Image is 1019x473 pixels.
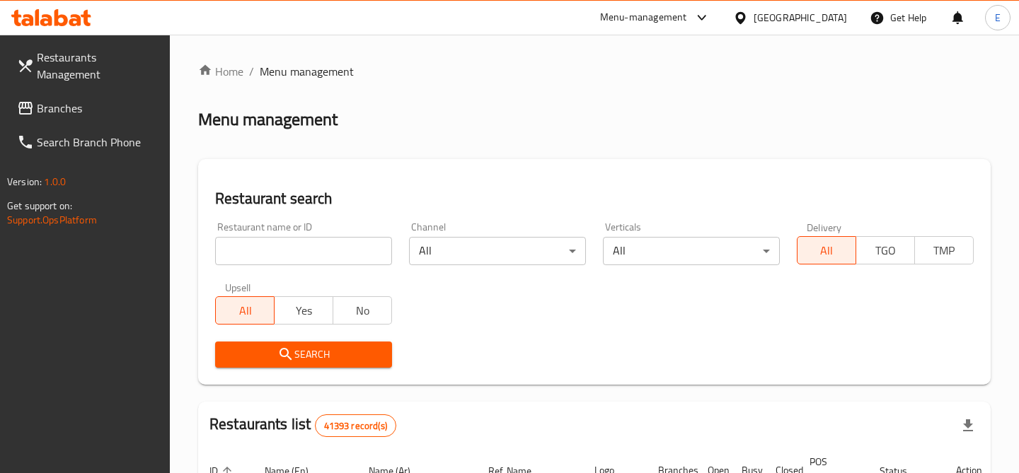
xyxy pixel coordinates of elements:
h2: Restaurants list [209,414,396,437]
h2: Menu management [198,108,338,131]
span: 1.0.0 [44,173,66,191]
input: Search for restaurant name or ID.. [215,237,392,265]
span: 41393 record(s) [316,419,396,433]
nav: breadcrumb [198,63,991,80]
div: Menu-management [600,9,687,26]
button: Yes [274,296,333,325]
a: Support.OpsPlatform [7,211,97,229]
span: TGO [862,240,909,261]
button: TMP [914,236,974,264]
span: Menu management [260,63,354,80]
button: No [333,296,392,325]
label: Upsell [225,282,251,292]
a: Search Branch Phone [6,125,170,159]
span: E [995,10,1001,25]
span: No [339,300,386,321]
div: Export file [951,409,985,443]
button: All [797,236,856,264]
span: Version: [7,173,42,191]
li: / [249,63,254,80]
span: All [803,240,851,261]
span: TMP [921,240,968,261]
span: Branches [37,100,159,117]
div: [GEOGRAPHIC_DATA] [754,10,847,25]
a: Restaurants Management [6,40,170,91]
div: All [603,237,780,265]
a: Home [198,63,243,80]
a: Branches [6,91,170,125]
span: Search Branch Phone [37,134,159,151]
span: Restaurants Management [37,49,159,83]
button: All [215,296,275,325]
div: Total records count [315,414,396,437]
label: Delivery [807,222,842,232]
div: All [409,237,586,265]
span: Get support on: [7,197,72,215]
button: TGO [856,236,915,264]
span: Yes [280,300,328,321]
span: Search [226,346,381,363]
h2: Restaurant search [215,188,974,209]
button: Search [215,341,392,368]
span: All [221,300,269,321]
